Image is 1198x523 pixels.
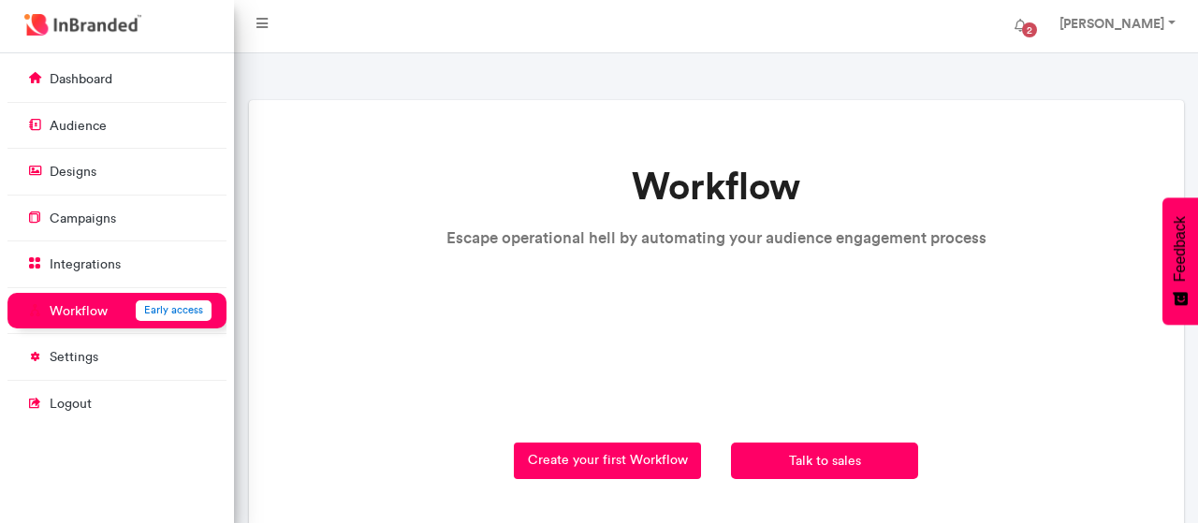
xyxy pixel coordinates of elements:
a: audience [7,108,226,143]
p: logout [50,395,92,414]
span: 2 [1022,22,1037,37]
a: WorkflowEarly access [7,293,226,328]
p: dashboard [50,70,112,89]
a: integrations [7,246,226,282]
h1: Workflow [446,164,986,209]
a: Talk to sales [731,443,918,479]
a: designs [7,153,226,189]
img: InBranded Logo [20,9,146,40]
a: dashboard [7,61,226,96]
button: Feedback - Show survey [1162,197,1198,325]
strong: [PERSON_NAME] [1059,15,1164,32]
iframe: YouTube video player [446,267,986,407]
a: [PERSON_NAME] [1041,7,1191,45]
p: designs [50,163,96,182]
span: Feedback [1172,216,1189,282]
span: Early access [144,303,203,316]
a: settings [7,339,226,374]
p: Workflow [50,302,108,321]
p: audience [50,117,107,136]
button: 2 [1000,7,1041,45]
button: Create your first Workflow [514,443,701,479]
a: campaigns [7,200,226,236]
p: campaigns [50,210,116,228]
p: Escape operational hell by automating your audience engagement process [446,224,986,252]
p: settings [50,348,98,367]
p: integrations [50,255,121,274]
